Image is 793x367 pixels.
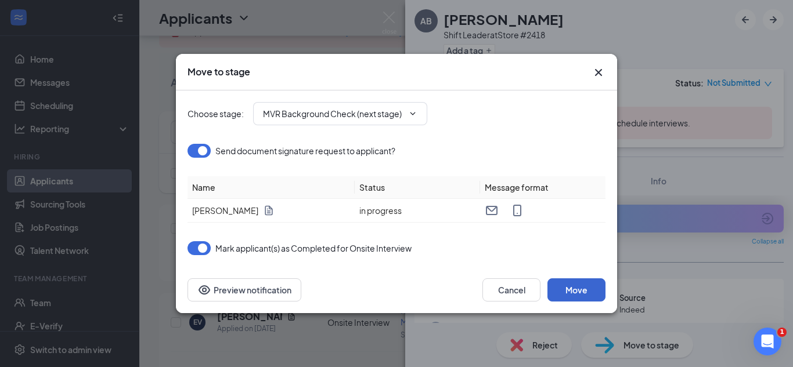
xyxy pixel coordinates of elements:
th: Message format [480,176,605,199]
svg: Document [263,205,275,216]
span: Send document signature request to applicant? [215,144,395,158]
td: in progress [355,199,480,223]
button: Move [547,278,605,301]
span: Mark applicant(s) as Completed for Onsite Interview [215,241,412,255]
span: 1 [777,328,787,337]
span: [PERSON_NAME] [192,204,258,217]
svg: Eye [197,283,211,297]
svg: Email [485,204,499,217]
svg: MobileSms [510,204,524,217]
svg: Cross [592,66,605,79]
button: Close [592,66,605,79]
button: Preview notificationEye [188,278,301,301]
svg: ChevronDown [408,109,417,118]
th: Status [355,176,480,199]
th: Name [188,176,355,199]
span: Choose stage : [188,107,244,120]
button: Cancel [482,278,540,301]
h3: Move to stage [188,66,250,78]
iframe: Intercom live chat [754,328,781,355]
